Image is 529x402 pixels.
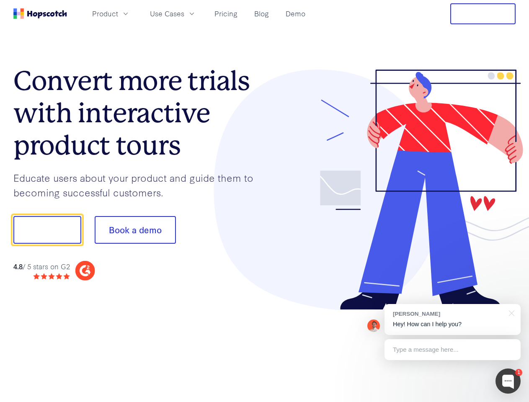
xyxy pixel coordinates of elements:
a: Demo [282,7,309,21]
a: Pricing [211,7,241,21]
div: 1 [515,369,522,376]
a: Home [13,8,67,19]
span: Use Cases [150,8,184,19]
img: Mark Spera [367,320,380,332]
p: Educate users about your product and guide them to becoming successful customers. [13,170,265,199]
button: Product [87,7,135,21]
button: Show me! [13,216,81,244]
span: Product [92,8,118,19]
button: Free Trial [450,3,516,24]
div: / 5 stars on G2 [13,261,70,272]
strong: 4.8 [13,261,23,271]
a: Blog [251,7,272,21]
h1: Convert more trials with interactive product tours [13,65,265,161]
div: Type a message here... [384,339,521,360]
button: Book a demo [95,216,176,244]
button: Use Cases [145,7,201,21]
p: Hey! How can I help you? [393,320,512,329]
div: [PERSON_NAME] [393,310,504,318]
